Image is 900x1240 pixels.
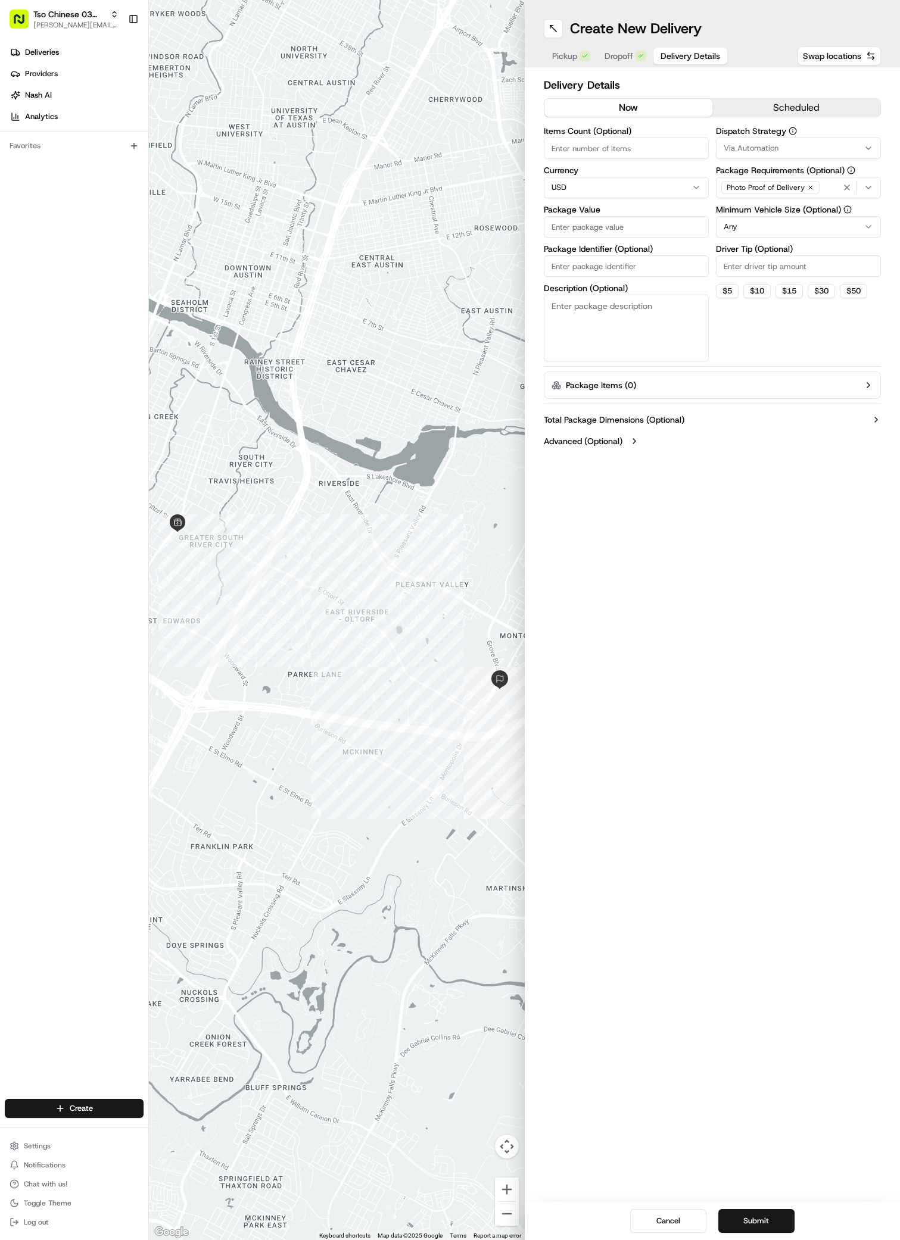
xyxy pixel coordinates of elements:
span: Delivery Details [661,50,720,62]
button: Map camera controls [495,1135,519,1158]
a: Open this area in Google Maps (opens a new window) [152,1225,191,1240]
button: Package Items (0) [544,371,882,399]
button: scheduled [712,99,880,117]
span: Pylon [119,295,144,304]
button: Chat with us! [5,1176,144,1192]
label: Driver Tip (Optional) [716,245,881,253]
div: Favorites [5,136,144,155]
label: Currency [544,166,709,174]
span: • [129,217,133,226]
button: Toggle Theme [5,1195,144,1211]
label: Minimum Vehicle Size (Optional) [716,205,881,214]
span: Nash AI [25,90,52,101]
button: Dispatch Strategy [789,127,797,135]
button: Tso Chinese 03 TsoCo [33,8,105,20]
button: Zoom in [495,1177,519,1201]
label: Package Requirements (Optional) [716,166,881,174]
p: Welcome 👋 [12,48,217,67]
button: now [544,99,712,117]
span: Deliveries [25,47,59,58]
h1: Create New Delivery [570,19,702,38]
label: Advanced (Optional) [544,435,622,447]
a: Deliveries [5,43,148,62]
button: $10 [743,284,771,298]
button: Zoom out [495,1202,519,1226]
img: 1736555255976-a54dd68f-1ca7-489b-9aae-adbdc363a1c4 [12,114,33,135]
h2: Delivery Details [544,77,882,93]
button: Keyboard shortcuts [319,1232,370,1240]
span: Chat with us! [24,1179,67,1189]
span: Notifications [24,1160,66,1170]
label: Package Identifier (Optional) [544,245,709,253]
button: $5 [716,284,739,298]
label: Package Items ( 0 ) [566,379,636,391]
span: [DATE] [136,217,160,226]
span: Map data ©2025 Google [378,1232,443,1239]
span: Pickup [552,50,577,62]
label: Package Value [544,205,709,214]
button: Submit [718,1209,795,1233]
button: Swap locations [798,46,881,65]
label: Total Package Dimensions (Optional) [544,414,684,426]
a: Analytics [5,107,148,126]
button: Create [5,1099,144,1118]
div: 💻 [101,267,110,277]
button: Advanced (Optional) [544,435,882,447]
button: Via Automation [716,138,881,159]
button: Log out [5,1214,144,1230]
img: 8571987876998_91fb9ceb93ad5c398215_72.jpg [25,114,46,135]
img: Google [152,1225,191,1240]
button: [PERSON_NAME][EMAIL_ADDRESS][DOMAIN_NAME] [33,20,119,30]
button: Package Requirements (Optional) [847,166,855,174]
a: Terms (opens in new tab) [450,1232,466,1239]
span: Toggle Theme [24,1198,71,1208]
a: Powered byPylon [84,295,144,304]
input: Enter driver tip amount [716,255,881,277]
button: Minimum Vehicle Size (Optional) [843,205,852,214]
button: Cancel [630,1209,706,1233]
span: Providers [25,68,58,79]
button: Total Package Dimensions (Optional) [544,414,882,426]
a: Providers [5,64,148,83]
button: Notifications [5,1157,144,1173]
span: Photo Proof of Delivery [727,183,805,192]
input: Enter number of items [544,138,709,159]
span: API Documentation [113,266,191,278]
input: Enter package value [544,216,709,238]
div: We're available if you need us! [54,126,164,135]
a: Report a map error [474,1232,521,1239]
img: 1736555255976-a54dd68f-1ca7-489b-9aae-adbdc363a1c4 [24,217,33,227]
div: Start new chat [54,114,195,126]
div: 📗 [12,267,21,277]
a: 💻API Documentation [96,261,196,283]
button: $15 [776,284,803,298]
a: Nash AI [5,86,148,105]
a: 📗Knowledge Base [7,261,96,283]
span: Via Automation [724,143,778,154]
button: Photo Proof of Delivery [716,177,881,198]
span: Knowledge Base [24,266,91,278]
button: Settings [5,1138,144,1154]
span: Create [70,1103,93,1114]
button: See all [185,152,217,167]
button: Start new chat [203,117,217,132]
label: Dispatch Strategy [716,127,881,135]
input: Enter package identifier [544,255,709,277]
button: $30 [808,284,835,298]
span: • [159,185,163,194]
span: Analytics [25,111,58,122]
span: Settings [24,1141,51,1151]
label: Items Count (Optional) [544,127,709,135]
img: Antonia (Store Manager) [12,173,31,192]
label: Description (Optional) [544,284,709,292]
button: Tso Chinese 03 TsoCo[PERSON_NAME][EMAIL_ADDRESS][DOMAIN_NAME] [5,5,123,33]
button: $50 [840,284,867,298]
div: Past conversations [12,155,80,164]
span: Dropoff [605,50,633,62]
span: Wisdom [PERSON_NAME] [37,217,127,226]
input: Clear [31,77,197,89]
span: Swap locations [803,50,861,62]
img: Wisdom Oko [12,205,31,229]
